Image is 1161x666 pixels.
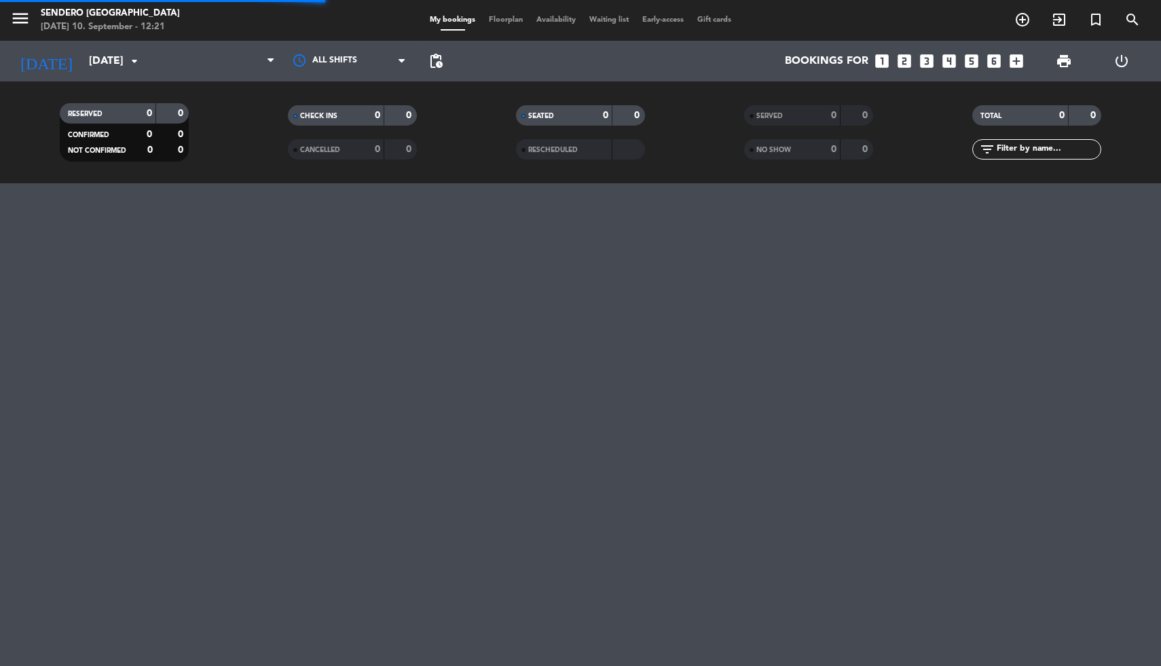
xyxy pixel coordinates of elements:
[68,132,109,138] span: CONFIRMED
[300,113,337,119] span: CHECK INS
[1093,41,1151,81] div: LOG OUT
[147,109,152,118] strong: 0
[41,7,180,20] div: Sendero [GEOGRAPHIC_DATA]
[979,141,995,158] i: filter_list
[178,109,186,118] strong: 0
[1113,53,1130,69] i: power_settings_new
[862,145,870,154] strong: 0
[147,145,153,155] strong: 0
[634,111,642,120] strong: 0
[1056,53,1072,69] span: print
[963,52,980,70] i: looks_5
[1090,111,1099,120] strong: 0
[756,147,791,153] span: NO SHOW
[528,113,554,119] span: SEATED
[126,53,143,69] i: arrow_drop_down
[896,52,913,70] i: looks_two
[10,8,31,29] i: menu
[68,147,126,154] span: NOT CONFIRMED
[178,130,186,139] strong: 0
[1124,12,1141,28] i: search
[1008,52,1025,70] i: add_box
[68,111,103,117] span: RESERVED
[985,52,1003,70] i: looks_6
[918,52,936,70] i: looks_3
[300,147,340,153] span: CANCELLED
[482,16,530,24] span: Floorplan
[635,16,690,24] span: Early-access
[873,52,891,70] i: looks_one
[1088,12,1104,28] i: turned_in_not
[375,145,380,154] strong: 0
[147,130,152,139] strong: 0
[1059,111,1065,120] strong: 0
[423,16,482,24] span: My bookings
[583,16,635,24] span: Waiting list
[756,113,783,119] span: SERVED
[528,147,578,153] span: RESCHEDULED
[603,111,608,120] strong: 0
[10,8,31,33] button: menu
[10,46,82,76] i: [DATE]
[428,53,444,69] span: pending_actions
[690,16,738,24] span: Gift cards
[375,111,380,120] strong: 0
[785,55,868,68] span: Bookings for
[1014,12,1031,28] i: add_circle_outline
[980,113,1001,119] span: TOTAL
[178,145,186,155] strong: 0
[41,20,180,34] div: [DATE] 10. September - 12:21
[406,111,414,120] strong: 0
[406,145,414,154] strong: 0
[995,142,1101,157] input: Filter by name...
[831,145,836,154] strong: 0
[940,52,958,70] i: looks_4
[831,111,836,120] strong: 0
[530,16,583,24] span: Availability
[862,111,870,120] strong: 0
[1051,12,1067,28] i: exit_to_app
